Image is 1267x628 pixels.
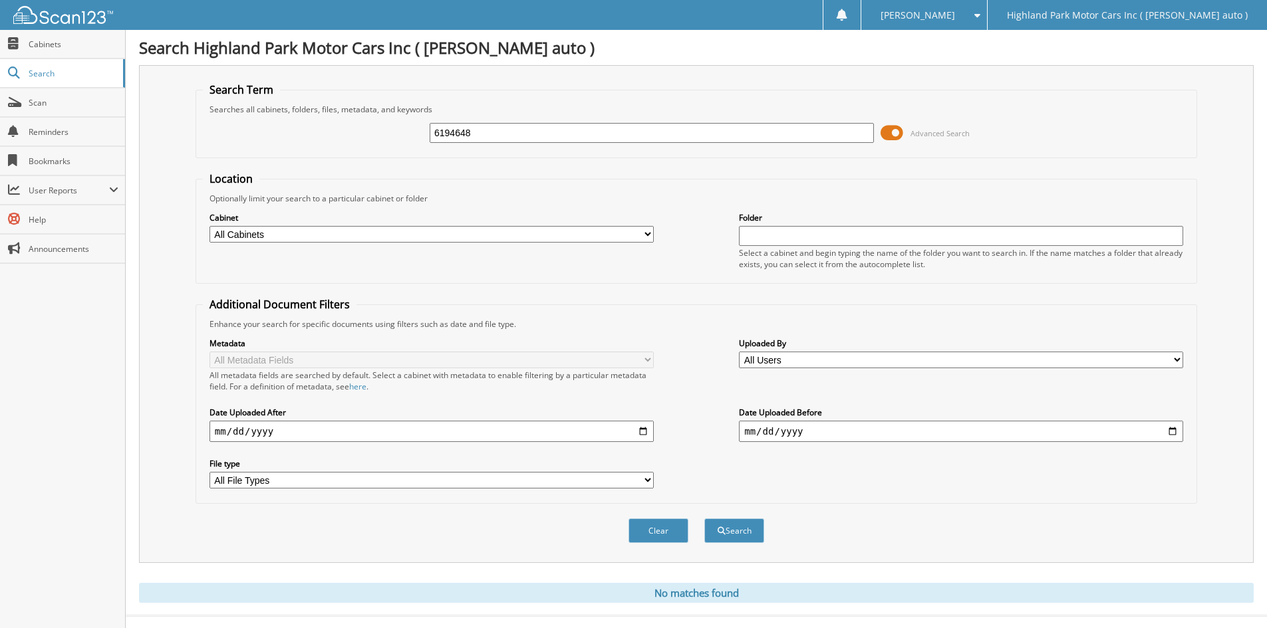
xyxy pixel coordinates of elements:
legend: Additional Document Filters [203,297,356,312]
a: here [349,381,366,392]
input: end [739,421,1183,442]
span: [PERSON_NAME] [881,11,955,19]
input: start [210,421,654,442]
img: scan123-logo-white.svg [13,6,113,24]
div: Searches all cabinets, folders, files, metadata, and keywords [203,104,1190,115]
div: Optionally limit your search to a particular cabinet or folder [203,193,1190,204]
label: Date Uploaded After [210,407,654,418]
span: Scan [29,97,118,108]
label: Cabinet [210,212,654,223]
legend: Location [203,171,259,186]
span: Highland Park Motor Cars Inc ( [PERSON_NAME] auto ) [1007,11,1248,19]
div: All metadata fields are searched by default. Select a cabinet with metadata to enable filtering b... [210,369,654,392]
span: Advanced Search [911,128,970,138]
span: Search [29,68,116,79]
button: Search [704,518,764,543]
label: Uploaded By [739,338,1183,349]
label: Date Uploaded Before [739,407,1183,418]
h1: Search Highland Park Motor Cars Inc ( [PERSON_NAME] auto ) [139,37,1254,58]
label: Metadata [210,338,654,349]
div: Select a cabinet and begin typing the name of the folder you want to search in. If the name match... [739,247,1183,270]
legend: Search Term [203,82,280,97]
span: Announcements [29,243,118,255]
span: Bookmarks [29,156,118,167]
span: Help [29,214,118,225]
div: No matches found [139,583,1254,603]
div: Enhance your search for specific documents using filters such as date and file type. [203,318,1190,330]
span: User Reports [29,185,109,196]
label: Folder [739,212,1183,223]
span: Reminders [29,126,118,138]
span: Cabinets [29,39,118,50]
button: Clear [629,518,688,543]
label: File type [210,458,654,469]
